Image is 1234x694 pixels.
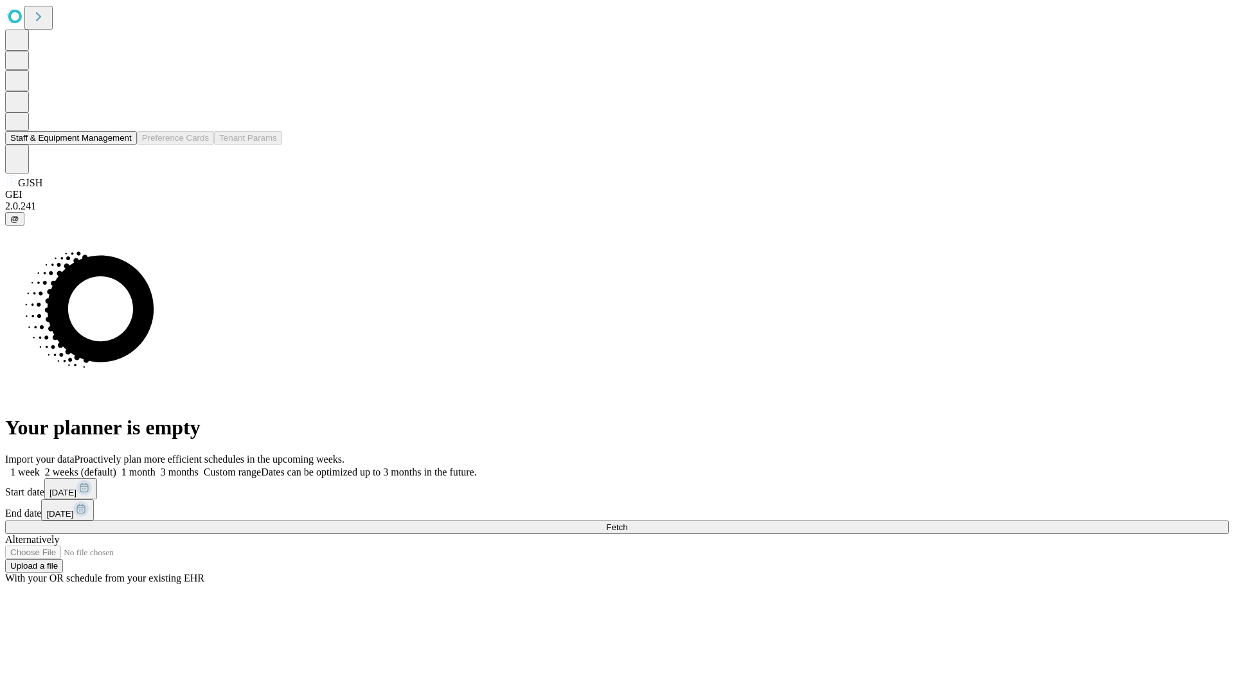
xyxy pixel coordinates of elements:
button: Fetch [5,520,1229,534]
span: 2 weeks (default) [45,467,116,477]
span: Fetch [606,522,627,532]
span: Dates can be optimized up to 3 months in the future. [261,467,476,477]
h1: Your planner is empty [5,416,1229,440]
span: Import your data [5,454,75,465]
button: Tenant Params [214,131,282,145]
button: Preference Cards [137,131,214,145]
span: Custom range [204,467,261,477]
div: End date [5,499,1229,520]
button: @ [5,212,24,226]
div: Start date [5,478,1229,499]
span: 1 week [10,467,40,477]
span: Alternatively [5,534,59,545]
button: [DATE] [44,478,97,499]
span: Proactively plan more efficient schedules in the upcoming weeks. [75,454,344,465]
span: [DATE] [49,488,76,497]
span: With your OR schedule from your existing EHR [5,573,204,583]
button: [DATE] [41,499,94,520]
span: @ [10,214,19,224]
div: GEI [5,189,1229,200]
button: Upload a file [5,559,63,573]
span: 1 month [121,467,156,477]
span: [DATE] [46,509,73,519]
div: 2.0.241 [5,200,1229,212]
button: Staff & Equipment Management [5,131,137,145]
span: 3 months [161,467,199,477]
span: GJSH [18,177,42,188]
